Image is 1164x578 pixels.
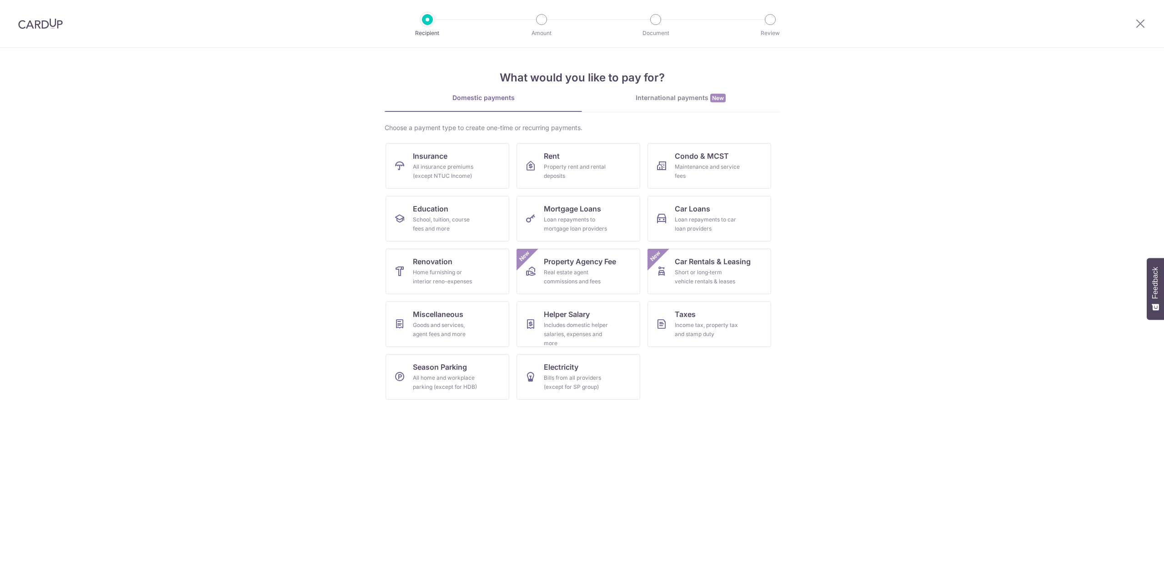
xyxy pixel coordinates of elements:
a: Condo & MCSTMaintenance and service fees [647,143,771,189]
a: Car Rentals & LeasingShort or long‑term vehicle rentals & leasesNew [647,249,771,294]
span: Education [413,203,448,214]
div: Includes domestic helper salaries, expenses and more [544,321,609,348]
span: Mortgage Loans [544,203,601,214]
a: RenovationHome furnishing or interior reno-expenses [386,249,509,294]
div: All home and workplace parking (except for HDB) [413,373,478,392]
div: Bills from all providers (except for SP group) [544,373,609,392]
span: Car Loans [675,203,710,214]
div: Loan repayments to mortgage loan providers [544,215,609,233]
a: Car LoansLoan repayments to car loan providers [647,196,771,241]
a: MiscellaneousGoods and services, agent fees and more [386,302,509,347]
div: Choose a payment type to create one-time or recurring payments. [385,123,779,132]
div: International payments [582,93,779,103]
span: Insurance [413,151,447,161]
p: Review [737,29,804,38]
a: Property Agency FeeReal estate agent commissions and feesNew [517,249,640,294]
div: Goods and services, agent fees and more [413,321,478,339]
span: Renovation [413,256,452,267]
span: Miscellaneous [413,309,463,320]
a: Season ParkingAll home and workplace parking (except for HDB) [386,354,509,400]
button: Feedback - Show survey [1147,258,1164,320]
span: Season Parking [413,362,467,372]
div: Domestic payments [385,93,582,102]
div: All insurance premiums (except NTUC Income) [413,162,478,181]
p: Recipient [394,29,461,38]
span: New [710,94,726,102]
span: Car Rentals & Leasing [675,256,751,267]
span: Feedback [1151,267,1159,299]
span: Property Agency Fee [544,256,616,267]
div: Maintenance and service fees [675,162,740,181]
div: Short or long‑term vehicle rentals & leases [675,268,740,286]
a: TaxesIncome tax, property tax and stamp duty [647,302,771,347]
a: EducationSchool, tuition, course fees and more [386,196,509,241]
p: Amount [508,29,575,38]
div: Property rent and rental deposits [544,162,609,181]
p: Document [622,29,689,38]
span: Rent [544,151,560,161]
img: CardUp [18,18,63,29]
span: New [517,249,532,264]
span: Condo & MCST [675,151,729,161]
div: Income tax, property tax and stamp duty [675,321,740,339]
a: Mortgage LoansLoan repayments to mortgage loan providers [517,196,640,241]
span: Taxes [675,309,696,320]
span: Helper Salary [544,309,590,320]
a: RentProperty rent and rental deposits [517,143,640,189]
a: Helper SalaryIncludes domestic helper salaries, expenses and more [517,302,640,347]
span: Electricity [544,362,578,372]
div: Loan repayments to car loan providers [675,215,740,233]
div: School, tuition, course fees and more [413,215,478,233]
div: Home furnishing or interior reno-expenses [413,268,478,286]
span: New [648,249,663,264]
a: InsuranceAll insurance premiums (except NTUC Income) [386,143,509,189]
div: Real estate agent commissions and fees [544,268,609,286]
a: ElectricityBills from all providers (except for SP group) [517,354,640,400]
h4: What would you like to pay for? [385,70,779,86]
